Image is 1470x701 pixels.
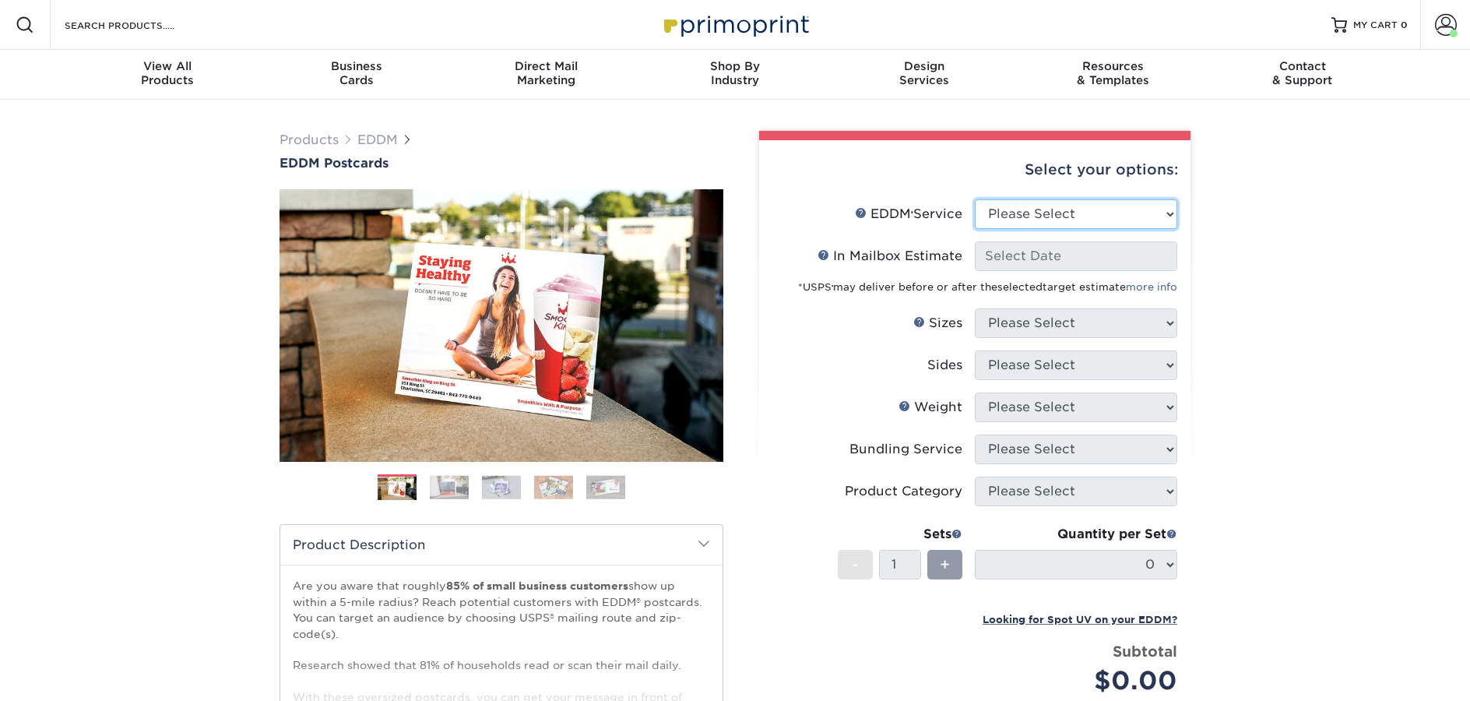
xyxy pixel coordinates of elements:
[997,281,1043,293] span: selected
[280,525,723,565] h2: Product Description
[482,475,521,499] img: EDDM 03
[534,475,573,499] img: EDDM 04
[986,662,1177,699] div: $0.00
[1208,59,1397,73] span: Contact
[280,156,723,171] a: EDDM Postcards
[975,241,1177,271] input: Select Date
[357,132,398,147] a: EDDM
[280,132,339,147] a: Products
[1126,281,1177,293] a: more info
[911,210,913,217] sup: ®
[1353,19,1398,32] span: MY CART
[73,59,262,73] span: View All
[829,59,1018,87] div: Services
[452,59,641,87] div: Marketing
[641,59,830,87] div: Industry
[73,50,262,100] a: View AllProducts
[829,59,1018,73] span: Design
[983,614,1177,625] small: Looking for Spot UV on your EDDM?
[446,579,628,592] strong: 85% of small business customers
[262,59,452,73] span: Business
[940,553,950,576] span: +
[641,50,830,100] a: Shop ByIndustry
[845,482,962,501] div: Product Category
[798,281,1177,293] small: *USPS may deliver before or after the target estimate
[280,156,389,171] span: EDDM Postcards
[378,475,417,502] img: EDDM 01
[852,553,859,576] span: -
[63,16,215,34] input: SEARCH PRODUCTS.....
[832,284,833,289] sup: ®
[829,50,1018,100] a: DesignServices
[262,50,452,100] a: BusinessCards
[983,611,1177,626] a: Looking for Spot UV on your EDDM?
[586,475,625,499] img: EDDM 05
[452,50,641,100] a: Direct MailMarketing
[657,8,813,41] img: Primoprint
[1018,50,1208,100] a: Resources& Templates
[1208,50,1397,100] a: Contact& Support
[1208,59,1397,87] div: & Support
[430,475,469,499] img: EDDM 02
[927,356,962,375] div: Sides
[838,525,962,544] div: Sets
[452,59,641,73] span: Direct Mail
[73,59,262,87] div: Products
[1018,59,1208,73] span: Resources
[1401,19,1408,30] span: 0
[913,314,962,333] div: Sizes
[280,172,723,479] img: EDDM Postcards 01
[772,140,1178,199] div: Select your options:
[818,247,962,266] div: In Mailbox Estimate
[975,525,1177,544] div: Quantity per Set
[262,59,452,87] div: Cards
[641,59,830,73] span: Shop By
[1113,643,1177,660] strong: Subtotal
[1018,59,1208,87] div: & Templates
[855,205,962,224] div: EDDM Service
[849,440,962,459] div: Bundling Service
[899,398,962,417] div: Weight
